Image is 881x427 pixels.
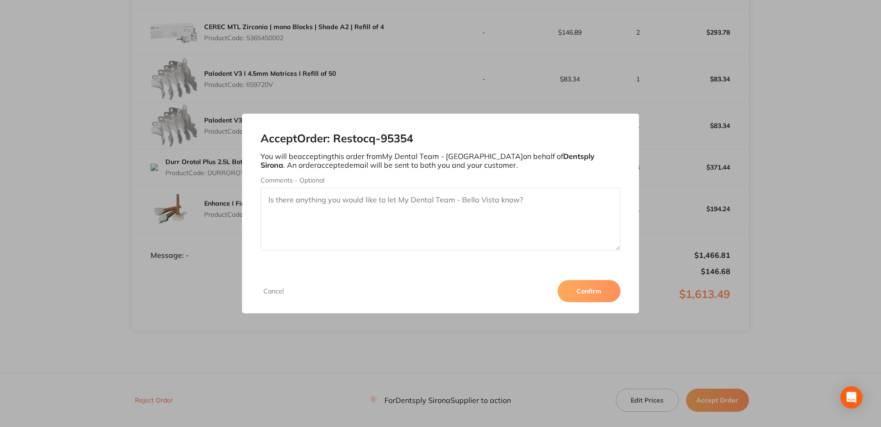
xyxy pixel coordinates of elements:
[261,177,620,184] label: Comments - Optional
[261,152,595,169] b: Dentsply Sirona
[558,280,620,302] button: Confirm
[840,386,863,409] div: Open Intercom Messenger
[261,132,620,145] h2: Accept Order: Restocq- 95354
[261,287,286,295] button: Cancel
[261,152,620,169] p: You will be accepting this order from My Dental Team - [GEOGRAPHIC_DATA] on behalf of . An order ...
